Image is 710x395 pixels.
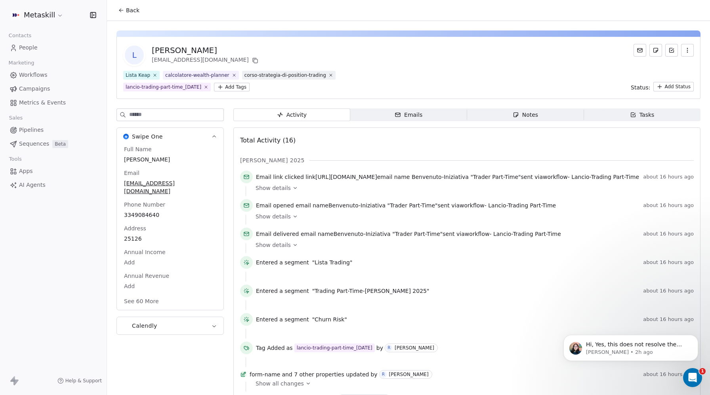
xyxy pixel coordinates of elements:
span: Show details [256,213,291,220]
div: Tasks [630,111,655,119]
span: People [19,44,38,52]
span: Contacts [5,30,35,42]
span: 3349084640 [124,211,216,219]
span: [PERSON_NAME] [124,156,216,163]
span: by [370,370,377,378]
a: AI Agents [6,179,100,192]
iframe: Intercom live chat [683,368,702,387]
span: Lancio-Trading Part-Time [493,231,561,237]
span: Back [126,6,139,14]
span: Tag Added [256,344,285,352]
div: Notes [513,111,538,119]
div: [PERSON_NAME] [389,372,429,377]
span: Annual Income [122,248,167,256]
a: People [6,41,100,54]
span: [URL][DOMAIN_NAME] [315,174,377,180]
span: about 16 hours ago [643,174,694,180]
span: Hi, Yes, this does not resolve the issue. We currently do not support the "loss reason" property ... [34,23,135,76]
a: SequencesBeta [6,137,100,150]
span: Beta [52,140,68,148]
span: Entered a segment [256,287,309,295]
span: Annual Revenue [122,272,171,280]
span: Status: [631,84,650,91]
span: Metrics & Events [19,99,66,107]
span: "Churn Risk" [312,315,347,323]
span: email name sent via workflow - [256,201,556,209]
p: Message from Mrinal, sent 2h ago [34,30,137,38]
img: AVATAR%20METASKILL%20-%20Colori%20Positivo.png [11,10,21,20]
span: by [376,344,383,352]
span: Lancio-Trading Part-Time [571,174,639,180]
span: Show details [256,241,291,249]
span: [EMAIL_ADDRESS][DOMAIN_NAME] [124,179,216,195]
span: Benvenuto-Iniziativa "Trader Part-Time" [328,202,438,209]
button: Add Tags [214,83,250,91]
a: Help & Support [57,378,102,384]
iframe: Intercom notifications message [552,318,710,374]
span: as [286,344,293,352]
div: lancio-trading-part-time_[DATE] [126,84,201,91]
a: Show details [256,213,688,220]
span: Apps [19,167,33,175]
div: Lista Keap [126,72,150,79]
button: Back [113,3,144,17]
span: Entered a segment [256,258,309,266]
span: Lancio-Trading Part-Time [488,202,556,209]
span: Swipe One [132,133,163,141]
span: about 16 hours ago [643,231,694,237]
button: Swipe OneSwipe One [117,128,223,145]
span: Marketing [5,57,38,69]
a: Pipelines [6,123,100,137]
span: Calendly [132,322,157,330]
a: Show details [256,184,688,192]
span: form-name [250,370,280,378]
span: Help & Support [65,378,102,384]
span: Show details [256,184,291,192]
span: Email opened [256,202,294,209]
span: Tools [6,153,25,165]
div: [PERSON_NAME] [152,45,260,56]
span: AI Agents [19,181,46,189]
a: Show details [256,241,688,249]
div: Swipe OneSwipe One [117,145,223,310]
span: L [125,46,144,65]
div: calcolatore-wealth-planner [165,72,229,79]
span: Email delivered [256,231,299,237]
a: Campaigns [6,82,100,95]
span: about 16 hours ago [643,371,694,378]
a: Apps [6,165,100,178]
span: Benvenuto-Iniziativa "Trader Part-Time" [334,231,443,237]
div: R [382,371,385,378]
span: 25126 [124,235,216,243]
span: Add [124,282,216,290]
div: [PERSON_NAME] [395,345,434,351]
span: "Trading Part-Time-[PERSON_NAME] 2025" [312,287,429,295]
span: Sales [6,112,26,124]
span: about 16 hours ago [643,259,694,266]
div: Emails [395,111,422,119]
span: [PERSON_NAME] 2025 [240,156,305,164]
div: R [388,345,391,351]
img: Calendly [123,323,129,329]
span: Full Name [122,145,153,153]
img: Swipe One [123,134,129,139]
span: Metaskill [24,10,55,20]
button: CalendlyCalendly [117,317,223,334]
div: corso-strategia-di-position-trading [244,72,326,79]
a: Show all changes [256,380,688,387]
span: about 16 hours ago [643,288,694,294]
span: Address [122,224,148,232]
div: lancio-trading-part-time_[DATE] [297,344,372,351]
button: Add Status [653,82,694,91]
span: "Lista Trading" [312,258,353,266]
span: Entered a segment [256,315,309,323]
span: Total Activity (16) [240,137,296,144]
div: [EMAIL_ADDRESS][DOMAIN_NAME] [152,56,260,65]
span: and 7 other properties updated [282,370,369,378]
span: email name sent via workflow - [256,230,561,238]
span: Email [122,169,141,177]
span: Phone Number [122,201,167,209]
button: See 60 More [119,294,164,308]
span: Benvenuto-Iniziativa "Trader Part-Time" [412,174,521,180]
